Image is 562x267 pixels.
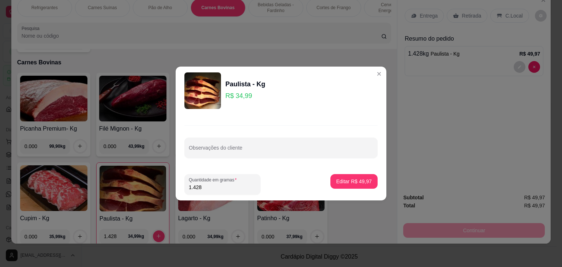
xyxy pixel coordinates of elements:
[189,184,256,191] input: Quantidade em gramas
[225,79,265,89] div: Paulista - Kg
[184,72,221,109] img: product-image
[189,177,239,183] label: Quantidade em gramas
[189,147,373,154] input: Observações do cliente
[225,91,265,101] p: R$ 34,99
[330,174,378,189] button: Editar R$ 49,97
[373,68,385,80] button: Close
[336,178,372,185] p: Editar R$ 49,97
